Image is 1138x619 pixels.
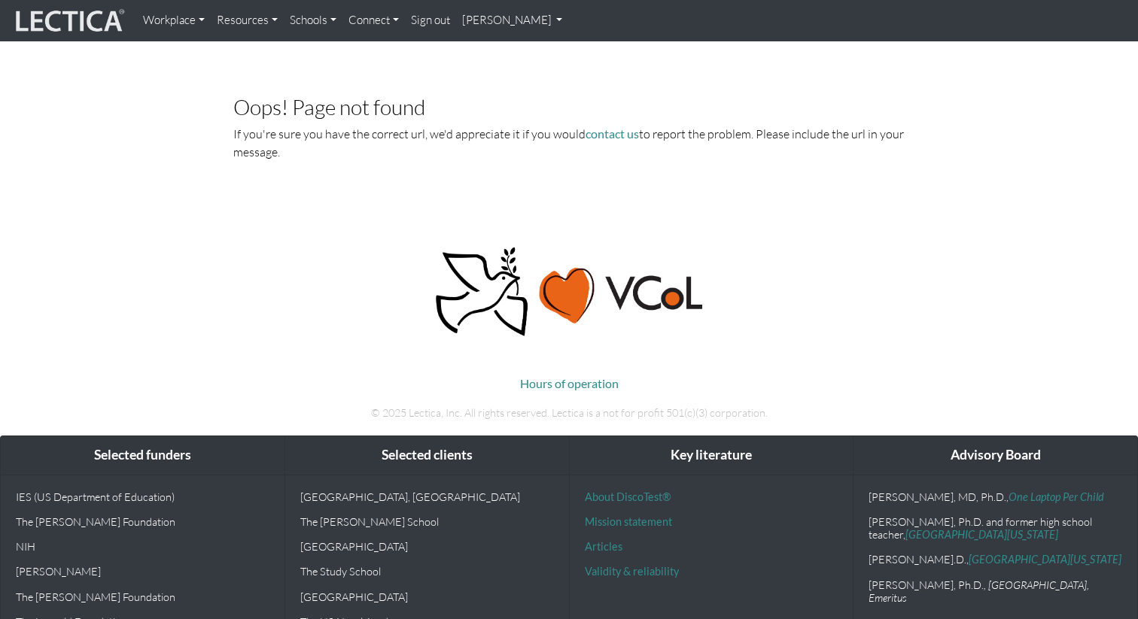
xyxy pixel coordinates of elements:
p: [GEOGRAPHIC_DATA] [300,540,554,553]
img: lecticalive [12,7,125,35]
a: Sign out [405,6,456,35]
a: Workplace [137,6,211,35]
p: [PERSON_NAME], MD, Ph.D., [869,490,1122,503]
em: , [GEOGRAPHIC_DATA], Emeritus [869,578,1089,604]
p: The [PERSON_NAME] School [300,515,554,528]
div: Selected funders [1,436,284,475]
img: Peace, love, VCoL [431,245,707,338]
div: Selected clients [285,436,569,475]
p: The [PERSON_NAME] Foundation [16,590,269,603]
a: [GEOGRAPHIC_DATA][US_STATE] [905,528,1058,541]
h3: Oops! Page not found [233,96,905,119]
p: [GEOGRAPHIC_DATA], [GEOGRAPHIC_DATA] [300,490,554,503]
a: [PERSON_NAME] [456,6,569,35]
p: IES (US Department of Education) [16,490,269,503]
p: [PERSON_NAME] [16,565,269,578]
a: contact us [586,126,639,141]
p: The [PERSON_NAME] Foundation [16,515,269,528]
a: Connect [342,6,405,35]
p: [GEOGRAPHIC_DATA] [300,590,554,603]
a: Validity & reliability [585,565,679,578]
div: Key literature [570,436,853,475]
p: If you're sure you have the correct url, we'd appreciate it if you would to report the problem. P... [233,125,905,161]
a: About DiscoTest® [585,490,671,503]
p: NIH [16,540,269,553]
a: Resources [211,6,284,35]
p: [PERSON_NAME], Ph.D. [869,578,1122,605]
p: © 2025 Lectica, Inc. All rights reserved. Lectica is a not for profit 501(c)(3) corporation. [151,405,987,421]
p: The Study School [300,565,554,578]
a: Hours of operation [520,376,619,390]
a: Articles [585,540,622,553]
div: Advisory Board [853,436,1137,475]
a: [GEOGRAPHIC_DATA][US_STATE] [969,553,1121,566]
a: Schools [284,6,342,35]
a: Mission statement [585,515,672,528]
a: One Laptop Per Child [1009,490,1104,503]
p: [PERSON_NAME].D., [869,553,1122,566]
p: [PERSON_NAME], Ph.D. and former high school teacher, [869,515,1122,542]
